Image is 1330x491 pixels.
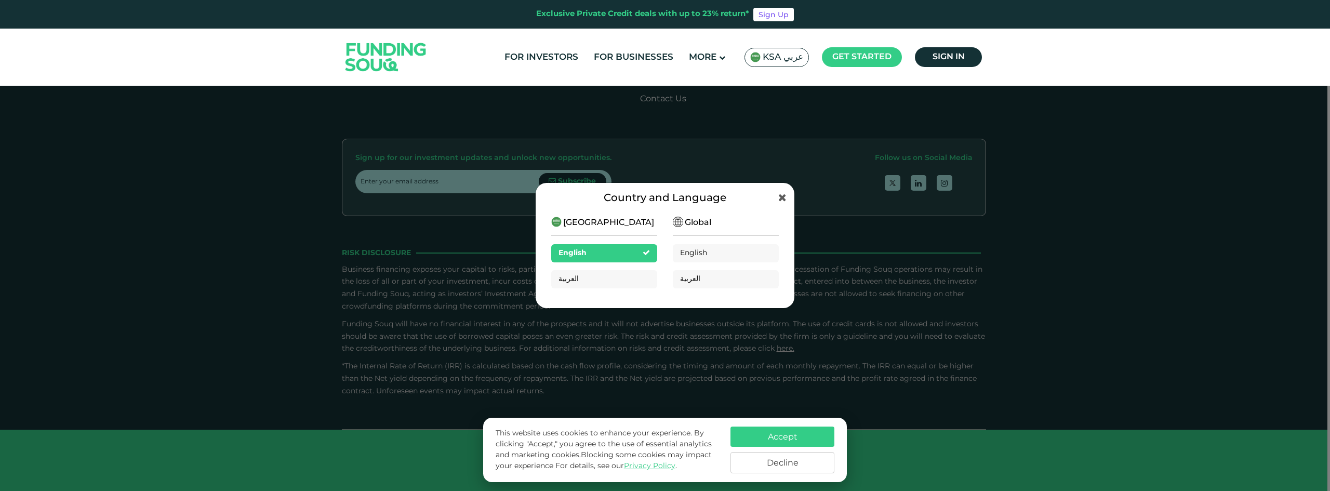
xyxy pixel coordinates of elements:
[335,31,437,83] img: Logo
[551,191,779,206] div: Country and Language
[689,53,716,62] span: More
[753,8,794,21] a: Sign Up
[680,249,707,257] span: English
[536,8,749,20] div: Exclusive Private Credit deals with up to 23% return*
[673,217,683,227] img: SA Flag
[496,452,712,470] span: Blocking some cookies may impact your experience
[915,47,982,67] a: Sign in
[680,275,700,283] span: العربية
[730,427,834,447] button: Accept
[558,275,579,283] span: العربية
[685,217,711,229] span: Global
[496,428,720,472] p: This website uses cookies to enhance your experience. By clicking "Accept," you agree to the use ...
[502,49,581,66] a: For Investors
[750,52,761,62] img: SA Flag
[763,51,803,63] span: KSA عربي
[558,249,587,257] span: English
[624,462,675,470] a: Privacy Policy
[730,452,834,473] button: Decline
[933,53,965,61] span: Sign in
[591,49,676,66] a: For Businesses
[832,53,892,61] span: Get started
[551,217,562,227] img: SA Flag
[555,462,677,470] span: For details, see our .
[563,217,654,229] span: [GEOGRAPHIC_DATA]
